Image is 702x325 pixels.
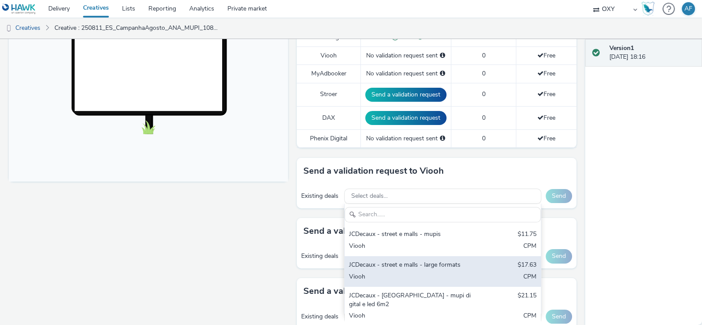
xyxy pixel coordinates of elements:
div: Viooh [349,272,472,282]
div: $17.63 [518,261,536,271]
strong: Version 1 [609,44,634,52]
h3: Send a validation request to MyAdbooker [303,285,473,298]
td: Phenix Digital [297,129,360,147]
button: Send [546,249,572,263]
td: MyAdbooker [297,65,360,83]
h3: Send a validation request to Broadsign [303,225,462,238]
div: CPM [523,242,536,252]
span: 0 [482,134,486,143]
div: No validation request sent [365,134,446,143]
button: Send a validation request [365,111,446,125]
div: Existing deals [301,192,340,200]
td: Stroer [297,83,360,106]
a: Hawk Academy [641,2,658,16]
span: 0 [482,69,486,78]
span: Free [537,134,555,143]
span: Valid [398,33,414,41]
div: Existing deals [301,252,340,261]
input: Search...... [345,207,541,222]
div: JCDecaux - [GEOGRAPHIC_DATA] - mupi digital e led 6m2 [349,291,472,309]
div: Existing deals [301,312,340,321]
img: Hawk Academy [641,2,655,16]
span: Free [537,69,555,78]
div: Please select a deal below and click on Send to send a validation request to MyAdbooker. [440,69,445,78]
span: 0 [482,90,486,98]
span: Free [537,114,555,122]
div: No validation request sent [365,51,446,60]
div: Please select a deal below and click on Send to send a validation request to Viooh. [440,51,445,60]
div: [DATE] 18:16 [609,44,695,62]
div: $11.75 [518,230,536,240]
span: Free [537,90,555,98]
button: Send [546,310,572,324]
div: Viooh [349,242,472,252]
h3: Send a validation request to Viooh [303,164,444,178]
div: No validation request sent [365,69,446,78]
img: dooh [4,24,13,33]
div: Please select a deal below and click on Send to send a validation request to Phenix Digital. [440,134,445,143]
span: Select deals... [351,193,388,200]
td: Viooh [297,46,360,64]
div: JCDecaux - street e malls - mupis [349,230,472,240]
div: CPM [523,272,536,282]
span: Free [537,51,555,60]
a: Creative : 250811_ES_CampanhaAgosto_ANA_MUPI_1080x1920_10s_VV 2.mp4 [50,18,226,39]
span: 0 [482,114,486,122]
td: DAX [297,106,360,129]
div: JCDecaux - street e malls - large formats [349,261,472,271]
button: Send a validation request [365,88,446,102]
button: Send [546,189,572,203]
div: $21.15 [518,291,536,309]
div: AF [684,2,692,15]
span: 0 [482,51,486,60]
img: undefined Logo [2,4,36,14]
